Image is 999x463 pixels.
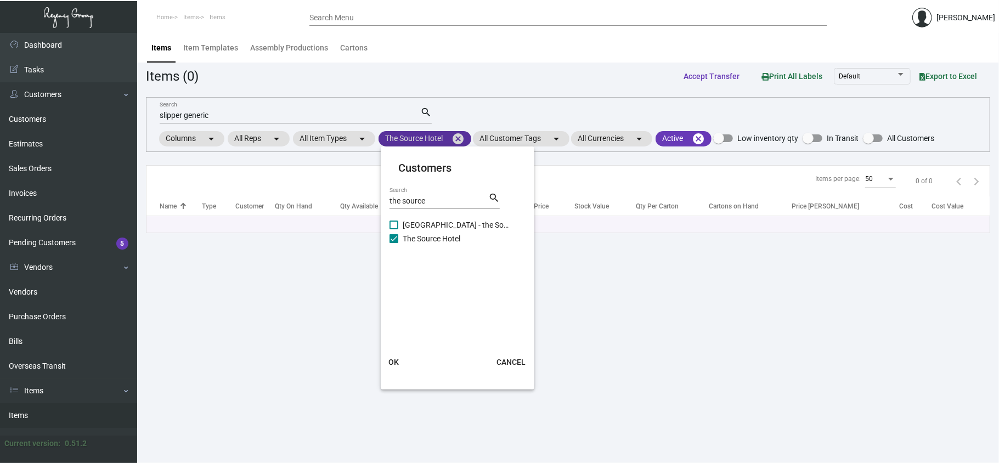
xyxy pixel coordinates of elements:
button: CANCEL [488,352,534,372]
div: 0.51.2 [65,438,87,449]
span: The Source Hotel [403,232,512,245]
button: OK [376,352,411,372]
mat-icon: search [488,191,500,205]
span: OK [389,358,399,366]
span: CANCEL [496,358,526,366]
div: Current version: [4,438,60,449]
mat-card-title: Customers [398,160,517,176]
span: [GEOGRAPHIC_DATA] - the Source [403,218,512,231]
